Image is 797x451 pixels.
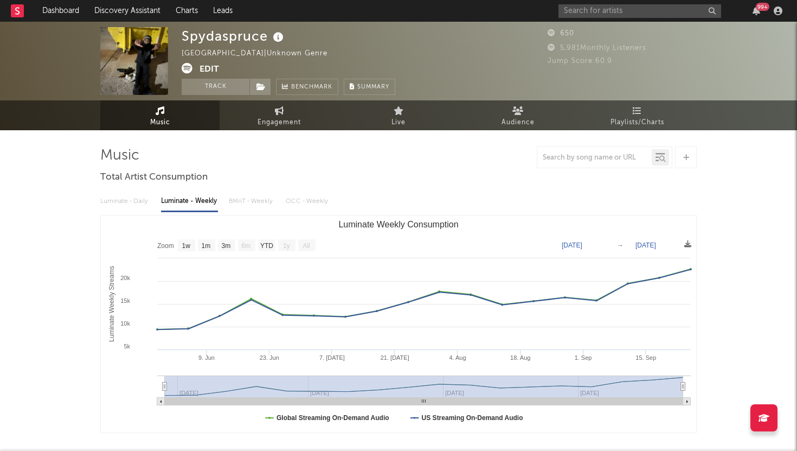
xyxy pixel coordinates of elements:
[182,47,340,60] div: [GEOGRAPHIC_DATA] | Unknown Genre
[548,45,646,52] span: 5,981 Monthly Listeners
[577,100,697,130] a: Playlists/Charts
[276,79,338,95] a: Benchmark
[303,242,310,250] text: All
[548,58,612,65] span: Jump Score: 60.9
[120,320,130,327] text: 10k
[283,242,290,250] text: 1y
[100,100,220,130] a: Music
[756,3,769,11] div: 99 +
[108,266,115,342] text: Luminate Weekly Streams
[291,81,332,94] span: Benchmark
[242,242,251,250] text: 6m
[220,100,339,130] a: Engagement
[381,354,409,361] text: 21. [DATE]
[124,343,130,350] text: 5k
[558,4,721,18] input: Search for artists
[344,79,395,95] button: Summary
[537,154,652,162] input: Search by song name or URL
[338,220,458,229] text: Luminate Weekly Consumption
[260,242,273,250] text: YTD
[510,354,530,361] text: 18. Aug
[617,242,624,249] text: →
[548,30,574,37] span: 650
[277,414,389,422] text: Global Streaming On-Demand Audio
[635,242,656,249] text: [DATE]
[458,100,577,130] a: Audience
[120,275,130,281] text: 20k
[157,242,174,250] text: Zoom
[357,84,389,90] span: Summary
[222,242,231,250] text: 3m
[182,27,286,45] div: Spydaspruce
[449,354,466,361] text: 4. Aug
[562,242,582,249] text: [DATE]
[635,354,656,361] text: 15. Sep
[610,116,664,129] span: Playlists/Charts
[422,414,523,422] text: US Streaming On-Demand Audio
[339,100,458,130] a: Live
[391,116,406,129] span: Live
[161,192,218,211] div: Luminate - Weekly
[150,116,170,129] span: Music
[502,116,535,129] span: Audience
[120,297,130,304] text: 15k
[258,116,301,129] span: Engagement
[200,63,219,77] button: Edit
[198,354,215,361] text: 9. Jun
[260,354,279,361] text: 23. Jun
[100,171,208,184] span: Total Artist Consumption
[753,7,760,15] button: 99+
[101,215,696,433] svg: Luminate Weekly Consumption
[319,354,345,361] text: 7. [DATE]
[575,354,592,361] text: 1. Sep
[182,242,191,250] text: 1w
[182,79,249,95] button: Track
[202,242,211,250] text: 1m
